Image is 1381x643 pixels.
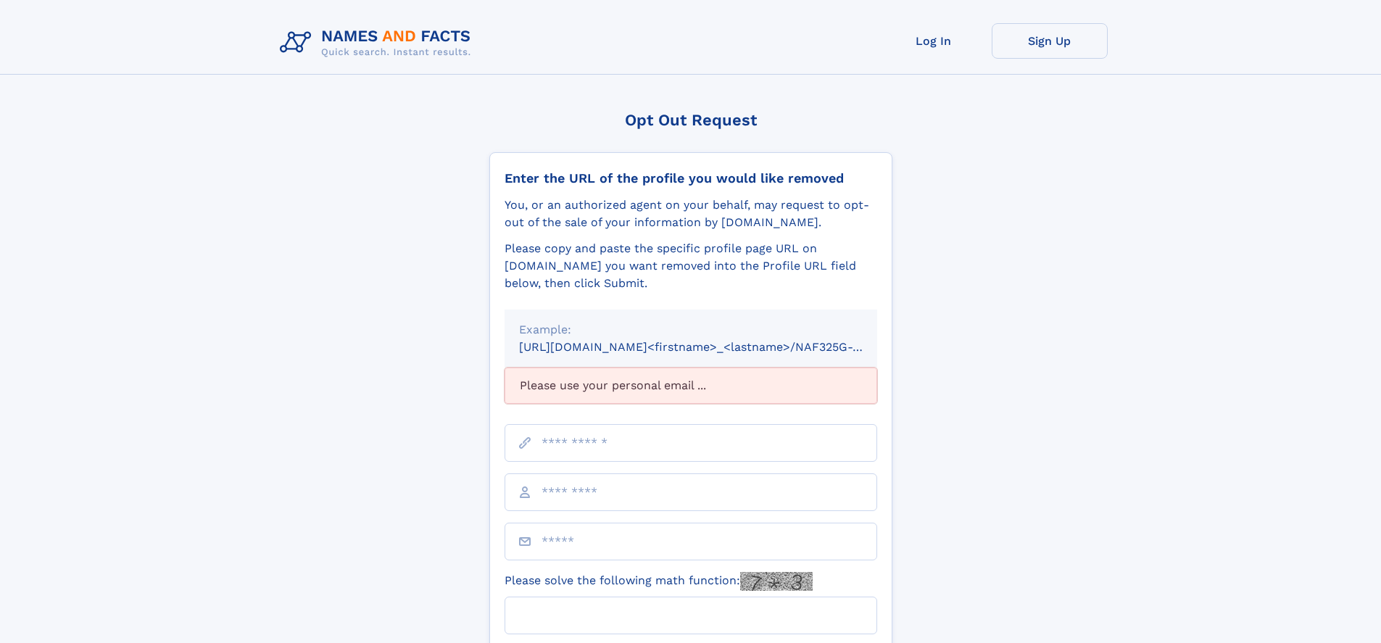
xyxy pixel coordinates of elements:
div: Opt Out Request [489,111,892,129]
div: Example: [519,321,863,339]
small: [URL][DOMAIN_NAME]<firstname>_<lastname>/NAF325G-xxxxxxxx [519,340,905,354]
div: Enter the URL of the profile you would like removed [505,170,877,186]
a: Sign Up [992,23,1108,59]
img: Logo Names and Facts [274,23,483,62]
label: Please solve the following math function: [505,572,813,591]
div: Please use your personal email ... [505,368,877,404]
a: Log In [876,23,992,59]
div: Please copy and paste the specific profile page URL on [DOMAIN_NAME] you want removed into the Pr... [505,240,877,292]
div: You, or an authorized agent on your behalf, may request to opt-out of the sale of your informatio... [505,196,877,231]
